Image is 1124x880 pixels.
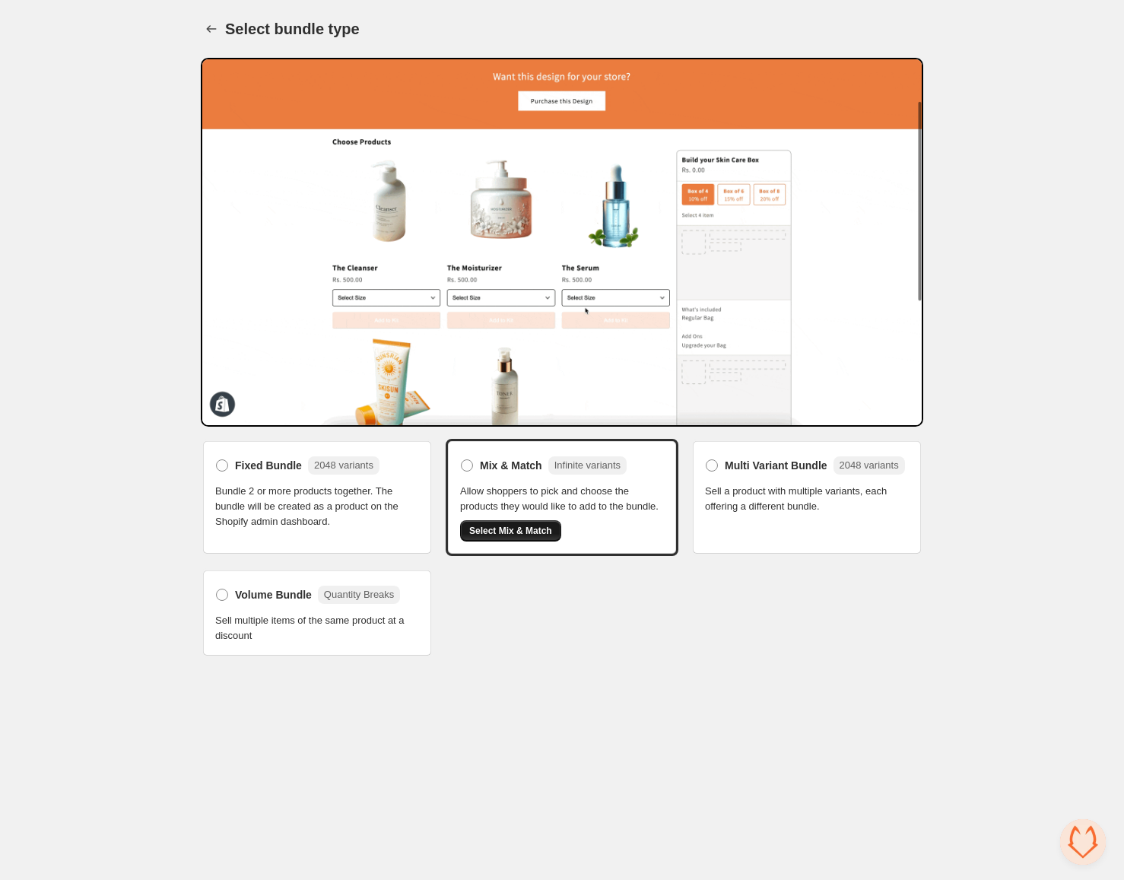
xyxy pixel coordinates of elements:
[725,458,827,473] span: Multi Variant Bundle
[201,58,923,427] img: Bundle Preview
[554,459,621,471] span: Infinite variants
[705,484,909,514] span: Sell a product with multiple variants, each offering a different bundle.
[201,18,222,40] button: Back
[469,525,552,537] span: Select Mix & Match
[460,484,664,514] span: Allow shoppers to pick and choose the products they would like to add to the bundle.
[480,458,542,473] span: Mix & Match
[235,458,302,473] span: Fixed Bundle
[840,459,899,471] span: 2048 variants
[235,587,312,602] span: Volume Bundle
[314,459,373,471] span: 2048 variants
[460,520,561,542] button: Select Mix & Match
[215,613,419,643] span: Sell multiple items of the same product at a discount
[1060,819,1106,865] div: Ouvrir le chat
[324,589,395,600] span: Quantity Breaks
[225,20,360,38] h1: Select bundle type
[215,484,419,529] span: Bundle 2 or more products together. The bundle will be created as a product on the Shopify admin ...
